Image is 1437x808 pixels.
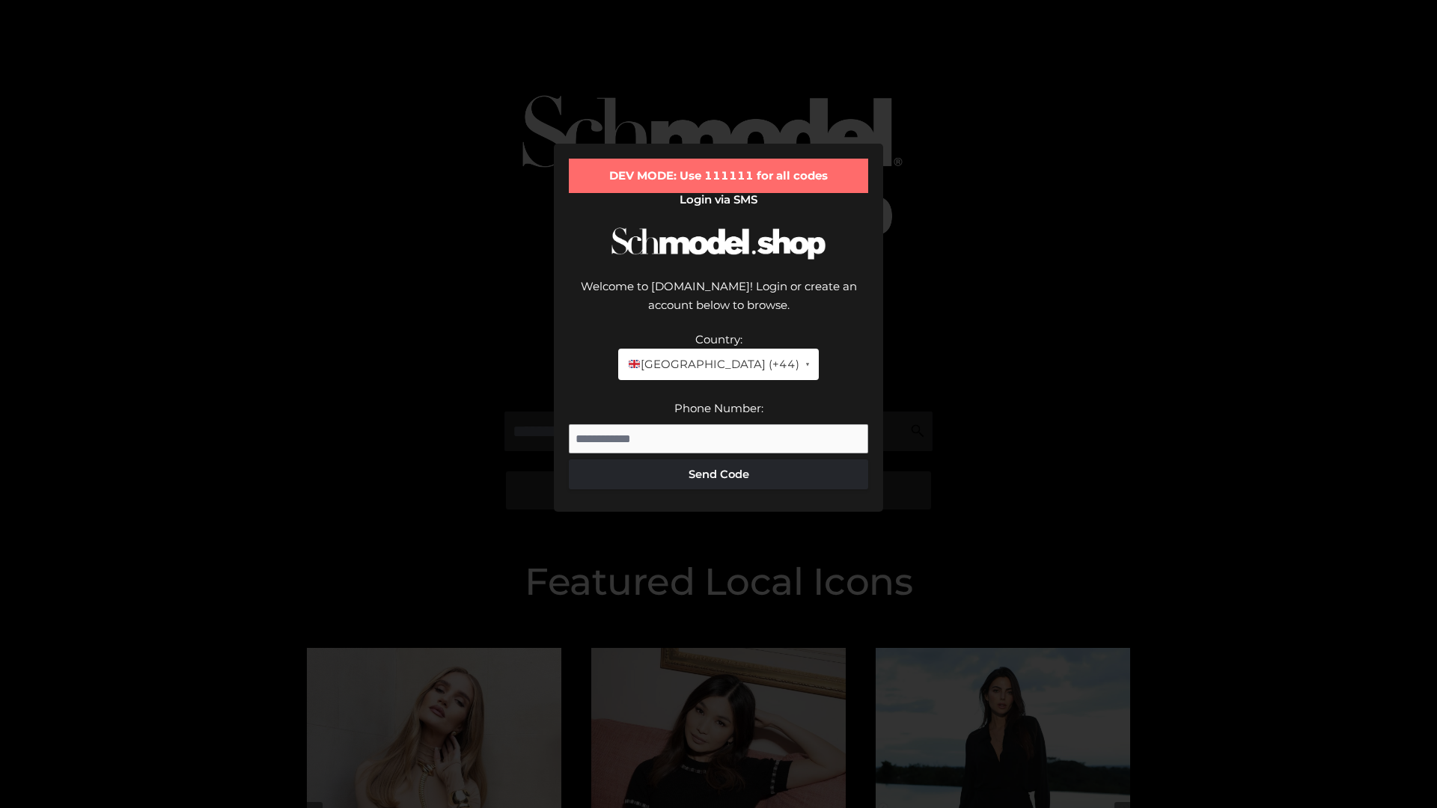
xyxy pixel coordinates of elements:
div: DEV MODE: Use 111111 for all codes [569,159,868,193]
label: Country: [695,332,742,346]
div: Welcome to [DOMAIN_NAME]! Login or create an account below to browse. [569,277,868,330]
h2: Login via SMS [569,193,868,206]
img: Schmodel Logo [606,214,831,273]
span: [GEOGRAPHIC_DATA] (+44) [627,355,799,374]
img: 🇬🇧 [629,358,640,370]
label: Phone Number: [674,401,763,415]
button: Send Code [569,459,868,489]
